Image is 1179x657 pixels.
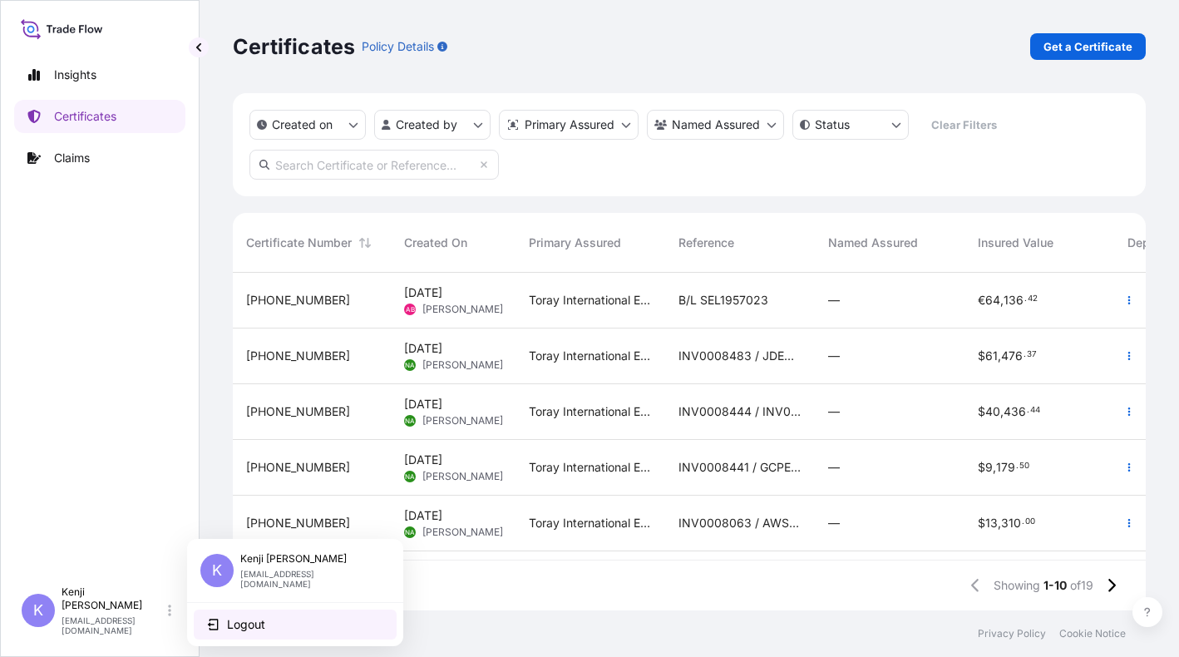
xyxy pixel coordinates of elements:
span: Reference [678,235,734,251]
span: Logout [227,616,265,633]
span: 61 [985,350,998,362]
button: createdOn Filter options [249,110,366,140]
span: B/L SEL1957023 [678,292,768,309]
span: [DATE] [404,284,442,301]
span: K [212,562,222,579]
a: Privacy Policy [978,627,1046,640]
span: K [33,602,43,619]
p: Get a Certificate [1043,38,1132,55]
span: [PHONE_NUMBER] [246,459,350,476]
span: — [828,348,840,364]
p: Named Assured [672,116,760,133]
span: , [1000,294,1004,306]
span: [PHONE_NUMBER] [246,292,350,309]
span: [DATE] [404,507,442,524]
span: INV0008483 / JDEHAM-GCL2514397 [678,348,802,364]
p: Created on [272,116,333,133]
button: cargoOwner Filter options [647,110,784,140]
span: — [828,515,840,531]
button: Logout [194,610,397,640]
button: Sort [355,233,375,253]
a: Insights [14,58,185,91]
span: $ [978,350,985,362]
span: 310 [1001,517,1021,529]
span: Showing [994,577,1040,594]
span: NA [405,412,415,429]
a: Cookie Notice [1059,627,1126,640]
span: 00 [1025,519,1035,525]
p: Clear Filters [931,116,997,133]
p: Status [815,116,850,133]
span: [PERSON_NAME] [422,303,503,316]
span: . [1024,352,1026,358]
span: of 19 [1070,577,1093,594]
button: distributor Filter options [499,110,639,140]
span: $ [978,517,985,529]
span: . [1024,296,1027,302]
span: 40 [985,406,1000,417]
span: . [1022,519,1024,525]
input: Search Certificate or Reference... [249,150,499,180]
span: Insured Value [978,235,1053,251]
span: [PHONE_NUMBER] [246,515,350,531]
button: createdBy Filter options [374,110,491,140]
span: . [1016,463,1019,469]
span: 50 [1019,463,1029,469]
p: Policy Details [362,38,434,55]
button: certificateStatus Filter options [792,110,909,140]
span: Toray International Europe GmbH [529,403,652,420]
span: Primary Assured [529,235,621,251]
p: Insights [54,67,96,83]
span: [DATE] [404,396,442,412]
span: 9 [985,462,993,473]
a: Certificates [14,100,185,133]
a: Get a Certificate [1030,33,1146,60]
span: NA [405,357,415,373]
span: Toray International Europe GmbH [529,459,652,476]
span: NA [405,468,415,485]
span: [PERSON_NAME] [422,414,503,427]
span: 1-10 [1043,577,1067,594]
span: 37 [1027,352,1037,358]
span: — [828,292,840,309]
span: 136 [1004,294,1024,306]
span: [PERSON_NAME] [422,358,503,372]
p: [EMAIL_ADDRESS][DOMAIN_NAME] [62,615,165,635]
span: Toray International Europe GmbH [529,348,652,364]
span: $ [978,462,985,473]
p: Primary Assured [525,116,614,133]
span: [PHONE_NUMBER] [246,403,350,420]
p: Certificates [233,33,355,60]
span: — [828,459,840,476]
span: [DATE] [404,452,442,468]
span: Toray International Europe GmbH [529,292,652,309]
span: [PHONE_NUMBER] [246,348,350,364]
span: 13 [985,517,998,529]
span: , [993,462,996,473]
span: 179 [996,462,1015,473]
span: INV0008063 / AWS/PENTLL15742 [678,515,802,531]
span: — [828,403,840,420]
span: 476 [1001,350,1023,362]
span: $ [978,406,985,417]
span: [PERSON_NAME] [422,526,503,539]
span: Toray International Europe GmbH [529,515,652,531]
span: Named Assured [828,235,918,251]
p: [EMAIL_ADDRESS][DOMAIN_NAME] [240,569,377,589]
p: Claims [54,150,90,166]
span: 42 [1028,296,1038,302]
span: . [1027,408,1029,413]
span: 436 [1004,406,1026,417]
span: , [1000,406,1004,417]
span: € [978,294,985,306]
span: Created On [404,235,467,251]
span: NA [405,524,415,541]
span: , [998,350,1001,362]
span: , [998,517,1001,529]
p: Kenji [PERSON_NAME] [240,552,377,566]
span: 44 [1030,408,1040,413]
span: 64 [985,294,1000,306]
span: [PERSON_NAME] [422,470,503,483]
